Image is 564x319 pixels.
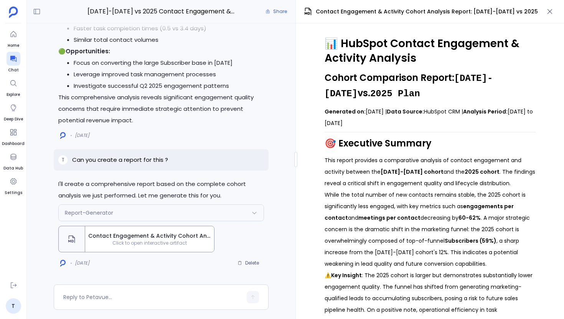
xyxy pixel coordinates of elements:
a: Explore [7,76,20,98]
a: Chat [7,52,20,73]
span: Share [273,8,287,15]
img: logo [60,260,66,267]
span: Contact Engagement & Activity Cohort Analysis Report: [DATE]-[DATE] vs 2025 [88,232,211,240]
span: Deep Dive [4,116,23,122]
strong: Data Source: [387,108,424,115]
li: Leverage improved task management processes [74,69,264,80]
strong: Opportunities: [66,47,110,55]
p: This report provides a comparative analysis of contact engagement and activity between the and th... [325,155,536,189]
strong: Subscribers (59%) [445,237,496,245]
button: Share [261,6,292,17]
strong: [DATE]-[DATE] cohort [381,168,444,176]
code: [DATE]-[DATE] [325,73,493,99]
img: petavue logo [9,7,18,18]
span: [DATE]-[DATE] vs 2025 Contact Engagement & Activity Cohort Analysis [87,7,235,16]
span: Settings [5,190,22,196]
span: Dashboard [2,141,25,147]
a: Home [7,27,20,49]
h1: 📊 HubSpot Contact Engagement & Activity Analysis [325,36,536,66]
a: Deep Dive [4,101,23,122]
p: While the total number of new contacts remains stable, the 2025 cohort is significantly less enga... [325,189,536,270]
span: Data Hub [3,165,23,171]
span: Contact Engagement & Activity Cohort Analysis Report: [DATE]-[DATE] vs 2025 [316,8,538,16]
strong: Key Insight [331,271,362,279]
span: [DATE] [75,132,89,138]
li: Investigate successful Q2 2025 engagement patterns [74,80,264,92]
span: Explore [7,92,20,98]
strong: Analysis Period: [463,108,508,115]
p: 🟢 [58,46,264,57]
h2: Cohort Comparison Report: vs. [325,71,536,101]
span: [DATE] [75,260,89,266]
h2: 🎯 Executive Summary [325,137,536,150]
strong: meetings per contact [358,214,421,222]
p: [DATE] | HubSpot CRM | [DATE] to [DATE] [325,106,536,129]
button: Delete [233,257,264,269]
span: Home [7,43,20,49]
code: 2025 Plan [370,89,420,99]
strong: 2025 cohort [465,168,500,176]
a: Data Hub [3,150,23,171]
p: Can you create a report for this ? [72,155,168,164]
a: Settings [5,174,22,196]
p: I'll create a comprehensive report based on the complete cohort analysis we just performed. Let m... [58,178,264,201]
span: T [62,157,64,163]
span: Delete [245,260,259,266]
span: Report-Generator [65,209,113,217]
a: T [6,298,21,314]
button: Contact Engagement & Activity Cohort Analysis Report: [DATE]-[DATE] vs 2025Click to open interact... [58,226,214,252]
span: Chat [7,67,20,73]
span: Click to open interactive artifact [85,240,214,246]
a: Dashboard [2,125,25,147]
img: logo [60,132,66,139]
strong: 60-62% [458,214,481,222]
strong: Generated on: [325,108,366,115]
p: This comprehensive analysis reveals significant engagement quality concerns that require immediat... [58,92,264,126]
li: Similar total contact volumes [74,34,264,46]
li: Focus on converting the large Subscriber base in [DATE] [74,57,264,69]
